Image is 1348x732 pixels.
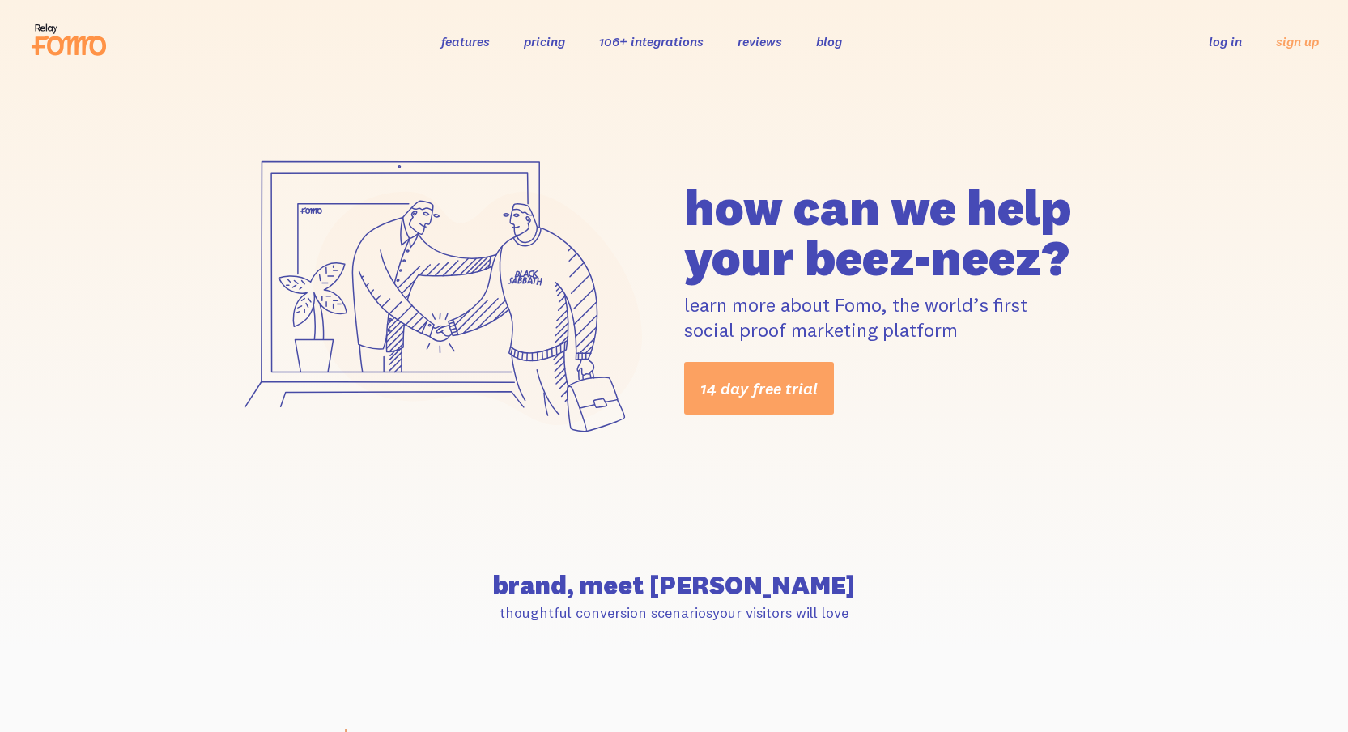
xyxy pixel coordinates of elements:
[223,603,1126,622] p: thoughtful conversion scenarios your visitors will love
[684,182,1126,283] h1: how can we help your beez-neez?
[684,292,1126,343] p: learn more about Fomo, the world’s first social proof marketing platform
[1276,33,1319,50] a: sign up
[816,33,842,49] a: blog
[738,33,782,49] a: reviews
[223,572,1126,598] h2: brand, meet [PERSON_NAME]
[599,33,704,49] a: 106+ integrations
[684,362,834,415] a: 14 day free trial
[1209,33,1242,49] a: log in
[441,33,490,49] a: features
[524,33,565,49] a: pricing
